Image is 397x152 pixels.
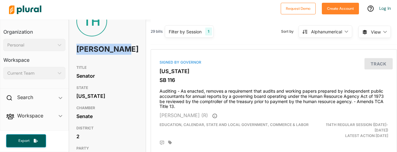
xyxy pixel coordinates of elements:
h3: TITLE [76,64,139,71]
div: Alphanumerical [311,28,342,35]
button: Track [364,58,393,69]
h3: CHAMBER [76,104,139,112]
h3: [US_STATE] [160,68,388,74]
div: Senator [76,71,139,80]
div: Senate [76,112,139,121]
div: 1 [205,28,212,35]
h3: Organization [3,23,65,36]
h4: Auditing - As enacted, removes a requirement that audits and working papers prepared by independe... [160,86,388,109]
a: Request Demo [281,5,316,11]
button: Create Account [322,3,359,14]
span: Sort by [281,29,299,34]
h3: SB 116 [160,77,388,83]
div: Current Team [7,70,55,76]
a: Create Account [322,5,359,11]
button: Export [6,134,46,147]
h1: [PERSON_NAME] [76,40,114,58]
div: [US_STATE] [76,91,139,101]
div: Personal [7,42,55,48]
button: Request Demo [281,3,316,14]
h3: DISTRICT [76,124,139,132]
h3: STATE [76,84,139,91]
h3: Workspace [3,51,65,65]
div: 2 [76,132,139,141]
h3: PARTY [76,145,139,152]
a: Log In [379,6,391,11]
h2: Search [17,94,33,101]
div: TH [76,6,107,36]
span: Export [14,138,34,143]
div: Add tags [168,140,172,145]
span: 114th Regular Session ([DATE]-[DATE]) [326,122,388,132]
span: 29 bills [151,29,163,34]
span: Education, Calendar, State and Local Government, Commerce & Labor [160,122,309,127]
div: Filter by Session [169,28,202,35]
span: View [371,29,381,35]
div: Latest Action: [DATE] [314,122,393,139]
div: Signed by Governor [160,60,388,65]
span: [PERSON_NAME] (R) [160,112,208,118]
div: Add Position Statement [160,140,164,145]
